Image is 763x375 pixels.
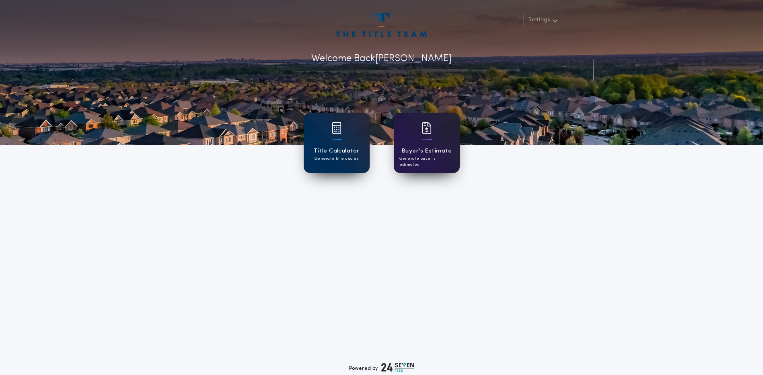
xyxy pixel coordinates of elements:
[332,122,341,134] img: card icon
[422,122,432,134] img: card icon
[304,113,370,173] a: card iconTitle CalculatorGenerate title quotes
[401,146,452,156] h1: Buyer's Estimate
[523,13,561,27] button: Settings
[311,52,452,66] p: Welcome Back [PERSON_NAME]
[349,363,414,372] div: Powered by
[399,156,454,168] p: Generate buyer's estimates
[315,156,358,162] p: Generate title quotes
[313,146,359,156] h1: Title Calculator
[381,363,414,372] img: logo
[394,113,460,173] a: card iconBuyer's EstimateGenerate buyer's estimates
[336,13,426,37] img: account-logo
